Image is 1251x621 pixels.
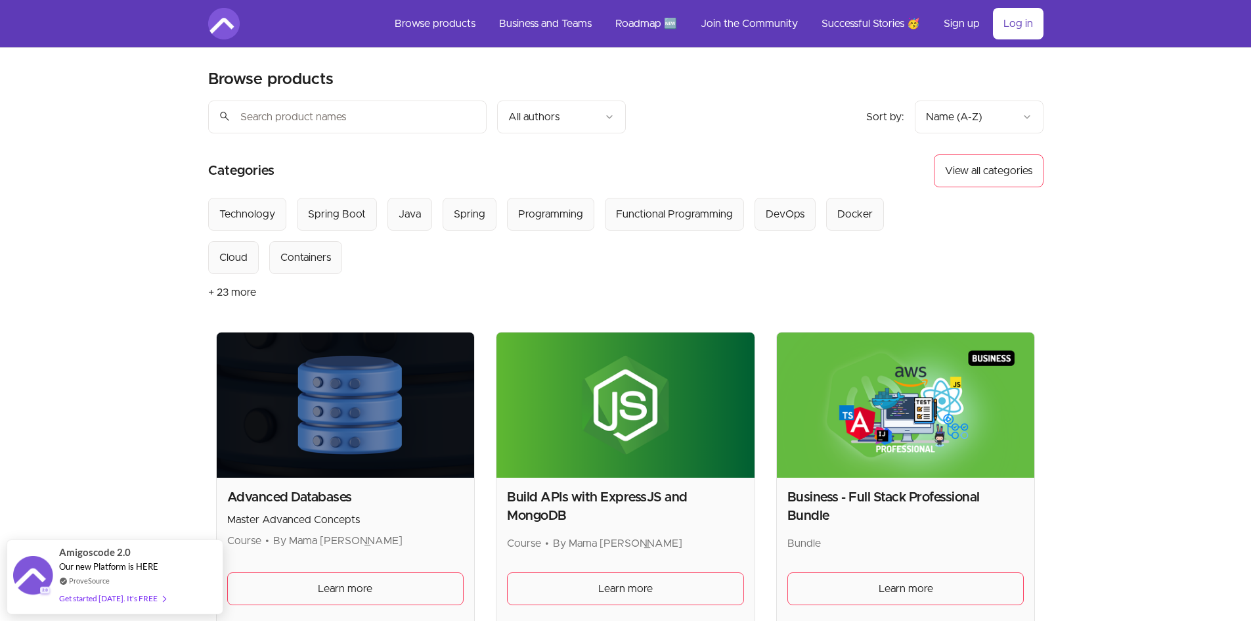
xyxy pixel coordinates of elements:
[787,488,1024,525] h2: Business - Full Stack Professional Bundle
[208,101,487,133] input: Search product names
[553,538,682,549] span: By Mama [PERSON_NAME]
[227,488,464,507] h2: Advanced Databases
[933,8,990,39] a: Sign up
[219,250,248,265] div: Cloud
[384,8,486,39] a: Browse products
[13,556,53,599] img: provesource social proof notification image
[227,512,464,528] p: Master Advanced Concepts
[915,101,1043,133] button: Product sort options
[399,206,421,222] div: Java
[59,545,131,560] span: Amigoscode 2.0
[454,206,485,222] div: Spring
[934,154,1043,187] button: View all categories
[219,107,230,126] span: search
[766,206,804,222] div: DevOps
[308,206,366,222] div: Spring Boot
[489,8,602,39] a: Business and Teams
[265,536,269,546] span: •
[787,572,1024,605] a: Learn more
[384,8,1043,39] nav: Main
[507,488,744,525] h2: Build APIs with ExpressJS and MongoDB
[866,112,904,122] span: Sort by:
[273,536,403,546] span: By Mama [PERSON_NAME]
[518,206,583,222] div: Programming
[208,69,334,90] h2: Browse products
[507,572,744,605] a: Learn more
[598,581,653,597] span: Learn more
[217,333,475,478] img: Product image for Advanced Databases
[545,538,549,549] span: •
[837,206,873,222] div: Docker
[993,8,1043,39] a: Log in
[496,333,755,478] img: Product image for Build APIs with ExpressJS and MongoDB
[208,274,256,311] button: + 23 more
[690,8,808,39] a: Join the Community
[69,575,110,586] a: ProveSource
[208,154,274,187] h2: Categories
[616,206,733,222] div: Functional Programming
[59,591,165,606] div: Get started [DATE]. It's FREE
[227,572,464,605] a: Learn more
[879,581,933,597] span: Learn more
[318,581,372,597] span: Learn more
[227,536,261,546] span: Course
[787,538,821,549] span: Bundle
[507,538,541,549] span: Course
[208,8,240,39] img: Amigoscode logo
[811,8,931,39] a: Successful Stories 🥳
[777,333,1035,478] img: Product image for Business - Full Stack Professional Bundle
[605,8,688,39] a: Roadmap 🆕
[59,561,158,572] span: Our new Platform is HERE
[497,101,626,133] button: Filter by author
[219,206,275,222] div: Technology
[280,250,331,265] div: Containers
